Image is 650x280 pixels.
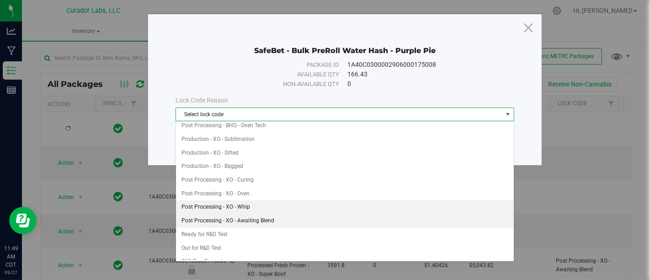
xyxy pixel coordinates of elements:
li: Production - XO - Sublimation [176,133,514,146]
li: Post Processing - XO - Oven [176,187,514,201]
li: Post Processing - XO - Curing [176,173,514,187]
span: select [502,108,513,121]
li: Production - XO - Sifted [176,146,514,160]
div: 0 [347,79,500,89]
div: Available qty [190,70,339,79]
li: Post Processing - XO - Awaiting Blend [176,214,514,228]
iframe: Resource center [9,207,37,234]
li: Post Processing - BHO - Oven Tech [176,119,514,133]
li: Post Processing - XO - Whip [176,200,514,214]
div: Non-available qty [190,80,339,89]
li: Out for R&D Test [176,242,514,255]
div: 1A40C0300002906000175008 [347,60,500,70]
div: Package ID [190,60,339,70]
div: 166.43 [347,70,500,79]
div: SafeBet - Bulk PreRoll Water Hash - Purple Pie [176,32,514,55]
li: R&D Test Passed [176,255,514,269]
span: Lock Code Reason [176,97,228,104]
li: Ready for R&D Test [176,228,514,242]
li: Production - XO - Bagged [176,160,514,173]
span: Select lock code [176,108,502,121]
